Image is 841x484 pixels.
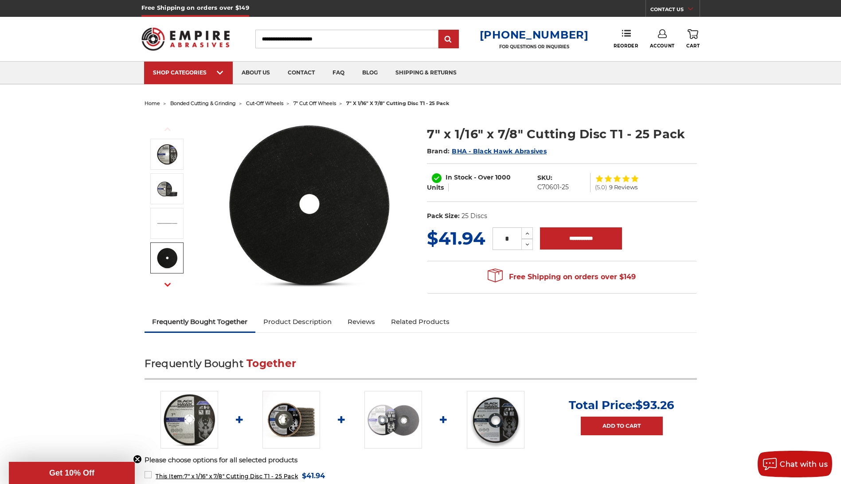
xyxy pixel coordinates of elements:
a: Frequently Bought Together [145,312,256,332]
a: about us [233,62,279,84]
a: Reviews [340,312,383,332]
span: Units [427,183,444,191]
span: - Over [474,173,493,181]
button: Previous [157,120,178,139]
span: 9 Reviews [609,184,638,190]
img: 7 x 1/16 x 7/8 abrasive cut off wheel [160,391,218,449]
span: Get 10% Off [49,468,94,477]
span: 1000 [495,173,511,181]
button: Chat with us [758,451,832,477]
img: 1/16" thick x 7 inch diameter cut off wheel [156,212,178,234]
a: cut-off wheels [246,100,283,106]
a: [PHONE_NUMBER] [480,28,589,41]
img: 7 inch cut off wheels [156,178,178,200]
img: 7 x 1/16 x 7/8 abrasive cut off wheel [156,143,178,165]
span: Reorder [614,43,638,49]
a: bonded cutting & grinding [170,100,236,106]
a: 7" cut off wheels [293,100,336,106]
img: 7 x 1/16 x 7/8 abrasive cut off wheel [220,116,398,293]
dt: SKU: [537,173,552,183]
span: 7" x 1/16" x 7/8" cutting disc t1 - 25 pack [346,100,449,106]
img: BHA 7 inch cutting disc back [156,247,178,269]
a: Reorder [614,29,638,48]
span: 7" x 1/16" x 7/8" Cutting Disc T1 - 25 Pack [156,473,298,480]
dd: C70601-25 [537,183,569,192]
a: Cart [686,29,700,49]
span: Together [246,357,296,370]
p: FOR QUESTIONS OR INQUIRIES [480,44,589,50]
span: Cart [686,43,700,49]
dd: 25 Discs [462,211,487,221]
a: shipping & returns [387,62,465,84]
a: faq [324,62,353,84]
div: Get 10% OffClose teaser [9,462,135,484]
span: $93.26 [635,398,674,412]
img: Empire Abrasives [141,22,230,56]
span: (5.0) [595,184,607,190]
a: CONTACT US [650,4,700,17]
span: Account [650,43,675,49]
span: $41.94 [427,227,485,249]
a: home [145,100,160,106]
span: Brand: [427,147,450,155]
a: BHA - Black Hawk Abrasives [452,147,547,155]
button: Close teaser [133,455,142,464]
span: Chat with us [780,460,828,468]
input: Submit [440,31,458,48]
dt: Pack Size: [427,211,460,221]
p: Total Price: [569,398,674,412]
span: $41.94 [302,470,325,482]
span: Frequently Bought [145,357,243,370]
span: Free Shipping on orders over $149 [488,268,636,286]
a: contact [279,62,324,84]
h1: 7" x 1/16" x 7/8" Cutting Disc T1 - 25 Pack [427,125,697,143]
p: Please choose options for all selected products [145,455,697,465]
a: Add to Cart [581,417,663,435]
a: blog [353,62,387,84]
div: SHOP CATEGORIES [153,69,224,76]
strong: This Item: [156,473,184,480]
button: Next [157,275,178,294]
span: In Stock [446,173,472,181]
a: Related Products [383,312,458,332]
a: Product Description [255,312,340,332]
